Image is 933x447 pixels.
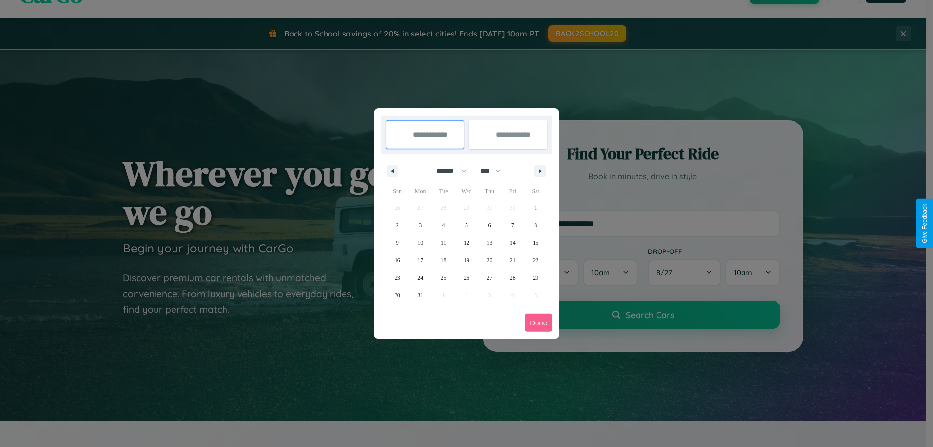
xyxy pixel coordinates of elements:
[486,269,492,286] span: 27
[409,234,432,251] button: 10
[396,234,399,251] span: 9
[524,183,547,199] span: Sat
[510,234,516,251] span: 14
[455,216,478,234] button: 5
[501,183,524,199] span: Fri
[501,269,524,286] button: 28
[921,204,928,243] div: Give Feedback
[533,251,538,269] span: 22
[478,251,501,269] button: 20
[432,216,455,234] button: 4
[386,269,409,286] button: 23
[417,251,423,269] span: 17
[534,199,537,216] span: 1
[455,183,478,199] span: Wed
[409,216,432,234] button: 3
[409,183,432,199] span: Mon
[464,234,469,251] span: 12
[441,269,447,286] span: 25
[396,216,399,234] span: 2
[478,183,501,199] span: Thu
[533,234,538,251] span: 15
[386,234,409,251] button: 9
[395,286,400,304] span: 30
[432,183,455,199] span: Tue
[465,216,468,234] span: 5
[525,314,552,332] button: Done
[464,269,469,286] span: 26
[417,234,423,251] span: 10
[524,234,547,251] button: 15
[395,251,400,269] span: 16
[442,216,445,234] span: 4
[409,286,432,304] button: 31
[386,216,409,234] button: 2
[464,251,469,269] span: 19
[524,251,547,269] button: 22
[432,269,455,286] button: 25
[524,216,547,234] button: 8
[409,269,432,286] button: 24
[501,234,524,251] button: 14
[524,269,547,286] button: 29
[501,251,524,269] button: 21
[524,199,547,216] button: 1
[486,234,492,251] span: 13
[478,216,501,234] button: 6
[478,234,501,251] button: 13
[409,251,432,269] button: 17
[419,216,422,234] span: 3
[386,286,409,304] button: 30
[501,216,524,234] button: 7
[417,269,423,286] span: 24
[386,183,409,199] span: Sun
[432,234,455,251] button: 11
[455,234,478,251] button: 12
[510,251,516,269] span: 21
[455,269,478,286] button: 26
[417,286,423,304] span: 31
[441,234,447,251] span: 11
[478,269,501,286] button: 27
[455,251,478,269] button: 19
[432,251,455,269] button: 18
[441,251,447,269] span: 18
[533,269,538,286] span: 29
[486,251,492,269] span: 20
[511,216,514,234] span: 7
[488,216,491,234] span: 6
[386,251,409,269] button: 16
[534,216,537,234] span: 8
[395,269,400,286] span: 23
[510,269,516,286] span: 28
